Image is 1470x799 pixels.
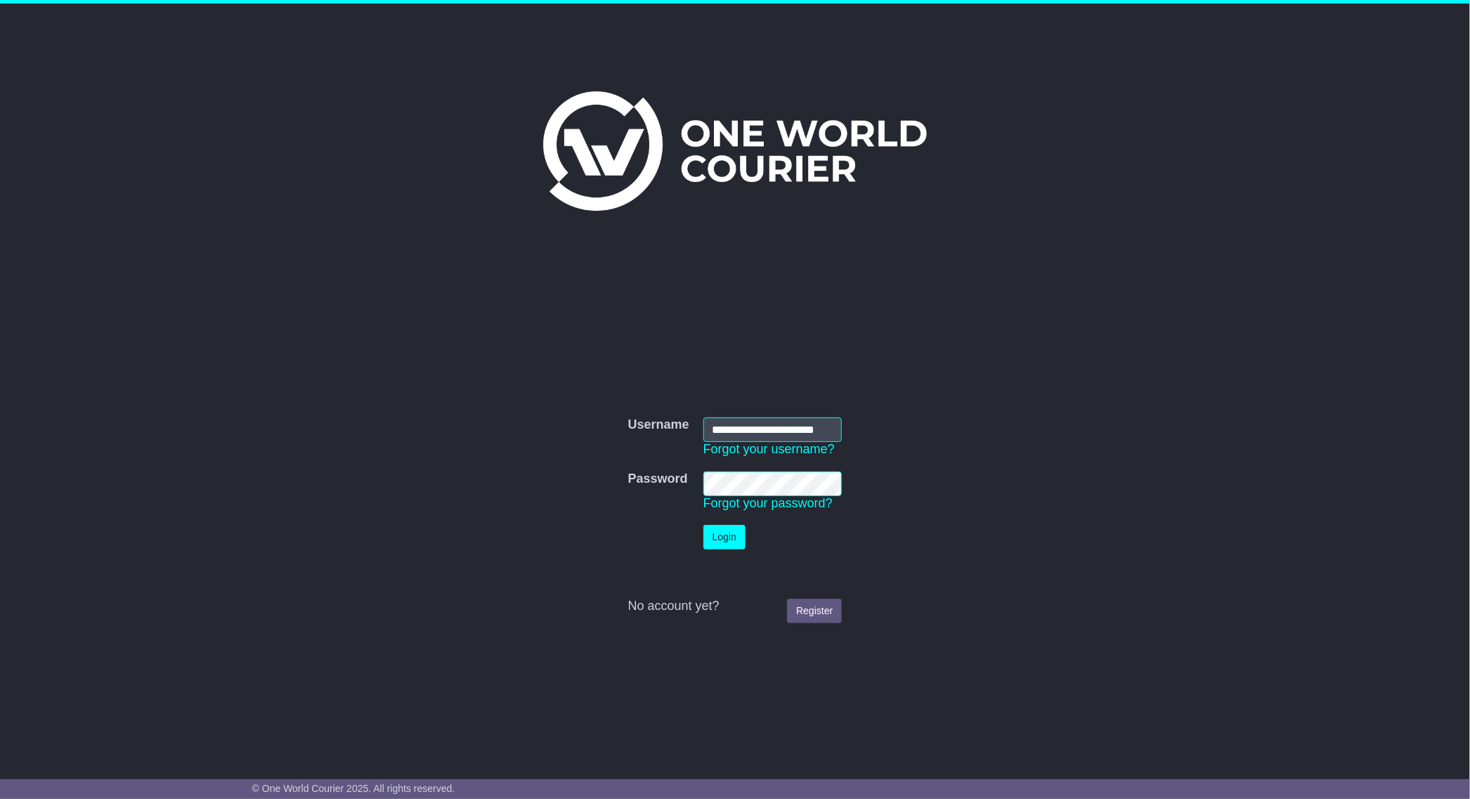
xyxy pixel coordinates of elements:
[543,91,927,211] img: One World
[252,783,455,794] span: © One World Courier 2025. All rights reserved.
[787,599,842,623] a: Register
[703,525,746,550] button: Login
[703,496,833,510] a: Forgot your password?
[703,442,835,456] a: Forgot your username?
[628,599,843,614] div: No account yet?
[628,417,689,433] label: Username
[628,472,688,487] label: Password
